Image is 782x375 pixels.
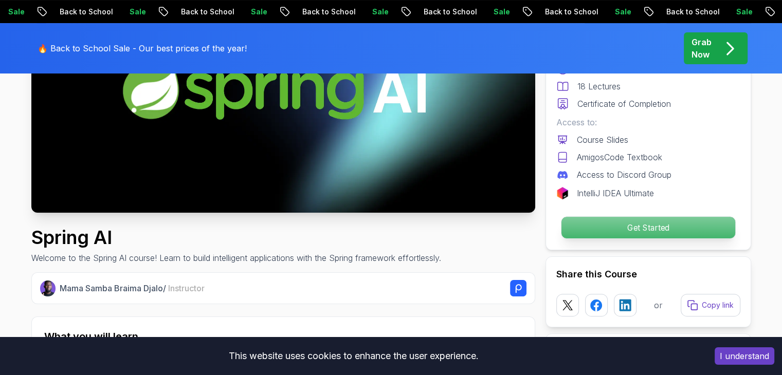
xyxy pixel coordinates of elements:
[31,252,441,264] p: Welcome to the Spring AI course! Learn to build intelligent applications with the Spring framewor...
[556,267,740,282] h2: Share this Course
[262,7,332,17] p: Back to School
[681,294,740,316] button: Copy link
[702,300,734,310] p: Copy link
[561,217,735,238] p: Get Started
[211,7,244,17] p: Sale
[577,168,671,181] p: Access to Discord Group
[556,116,740,128] p: Access to:
[384,7,453,17] p: Back to School
[577,80,621,92] p: 18 Lectures
[20,7,89,17] p: Back to School
[575,7,608,17] p: Sale
[44,329,522,344] h2: What you will learn
[60,282,205,294] p: Mama Samba Braima Djalo /
[8,345,699,367] div: This website uses cookies to enhance the user experience.
[141,7,211,17] p: Back to School
[168,283,205,293] span: Instructor
[332,7,365,17] p: Sale
[715,347,774,365] button: Accept cookies
[626,7,696,17] p: Back to School
[577,187,654,199] p: IntelliJ IDEA Ultimate
[31,227,441,248] h1: Spring AI
[577,134,628,146] p: Course Slides
[40,280,56,296] img: Nelson Djalo
[556,187,569,199] img: jetbrains logo
[453,7,486,17] p: Sale
[38,42,247,54] p: 🔥 Back to School Sale - Our best prices of the year!
[577,98,671,110] p: Certificate of Completion
[654,299,663,311] p: or
[560,216,735,239] button: Get Started
[696,7,729,17] p: Sale
[505,7,575,17] p: Back to School
[89,7,122,17] p: Sale
[577,151,662,163] p: AmigosCode Textbook
[692,36,712,61] p: Grab Now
